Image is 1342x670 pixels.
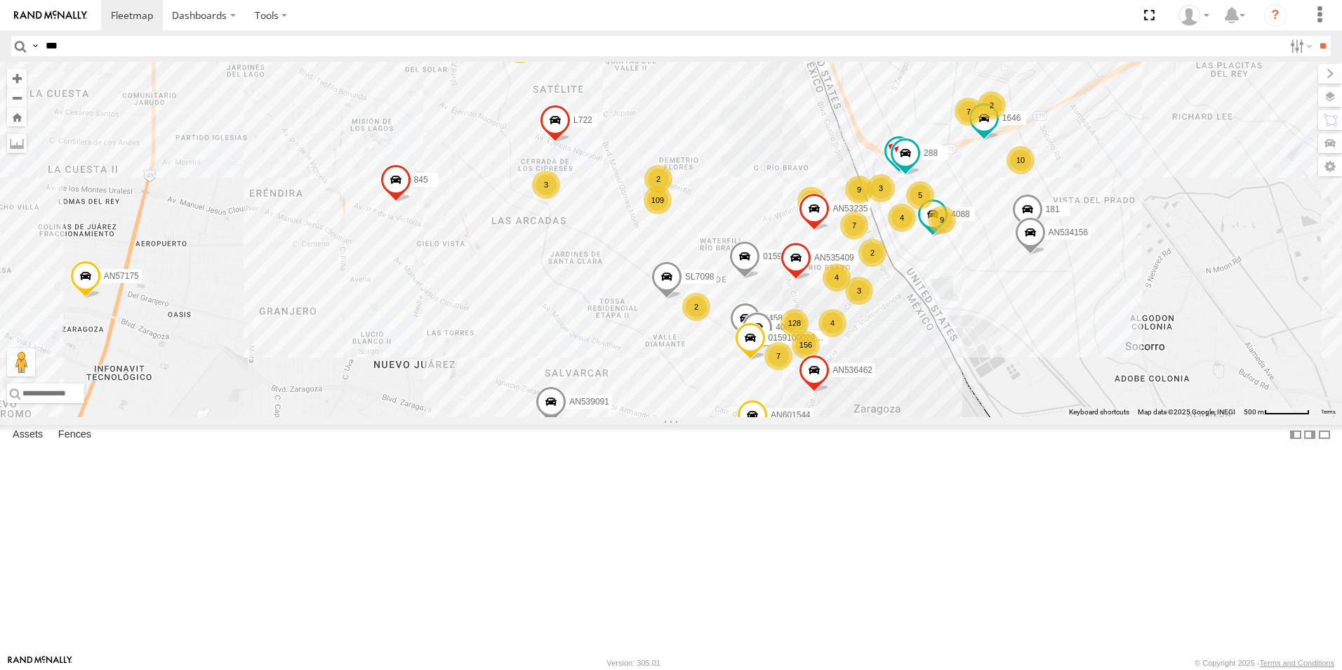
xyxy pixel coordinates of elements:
[769,333,839,343] span: 015910002826751
[771,410,811,420] span: AN601544
[764,342,792,370] div: 7
[682,293,710,321] div: 2
[928,206,956,234] div: 9
[1318,157,1342,176] label: Map Settings
[644,186,672,214] div: 109
[792,331,820,359] div: 156
[51,425,98,445] label: Fences
[7,133,27,153] label: Measure
[607,659,660,667] div: Version: 305.01
[797,187,825,215] div: 18
[780,309,809,337] div: 128
[1244,408,1264,416] span: 500 m
[573,116,592,126] span: L722
[978,91,1006,119] div: 2
[1046,204,1060,214] span: 181
[569,398,609,407] span: AN539091
[906,181,934,209] div: 5
[14,11,87,20] img: rand-logo.svg
[955,98,983,126] div: 7
[1284,36,1315,56] label: Search Filter Options
[1174,5,1214,26] div: Omar Miranda
[818,309,846,337] div: 4
[1002,114,1021,124] span: 1646
[414,175,428,185] span: 845
[858,239,886,267] div: 2
[832,204,868,214] span: AN53235
[1264,4,1287,27] i: ?
[7,348,35,376] button: Drag Pegman onto the map to open Street View
[1289,425,1303,445] label: Dock Summary Table to the Left
[6,425,50,445] label: Assets
[764,313,783,323] span: 5458
[104,271,139,281] span: AN57175
[532,171,560,199] div: 3
[1240,407,1314,417] button: Map Scale: 500 m per 61 pixels
[867,174,895,202] div: 3
[814,253,854,263] span: AN535409
[951,210,970,220] span: 4088
[1317,425,1331,445] label: Hide Summary Table
[29,36,41,56] label: Search Query
[685,272,714,282] span: SL7098
[8,656,72,670] a: Visit our Website
[776,323,795,333] span: 4080
[1260,659,1334,667] a: Terms and Conditions
[1195,659,1334,667] div: © Copyright 2025 -
[845,176,873,204] div: 9
[644,165,672,193] div: 2
[1049,228,1089,238] span: AN534156
[1006,146,1035,174] div: 10
[1069,407,1129,417] button: Keyboard shortcuts
[924,149,938,159] span: 288
[1138,408,1235,416] span: Map data ©2025 Google, INEGI
[840,211,868,239] div: 7
[845,277,873,305] div: 3
[832,365,872,375] span: AN536462
[7,88,27,107] button: Zoom out
[1303,425,1317,445] label: Dock Summary Table to the Right
[763,251,833,261] span: 015910002745340
[7,107,27,126] button: Zoom Home
[888,204,916,232] div: 4
[1321,409,1336,415] a: Terms
[7,69,27,88] button: Zoom in
[823,263,851,291] div: 4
